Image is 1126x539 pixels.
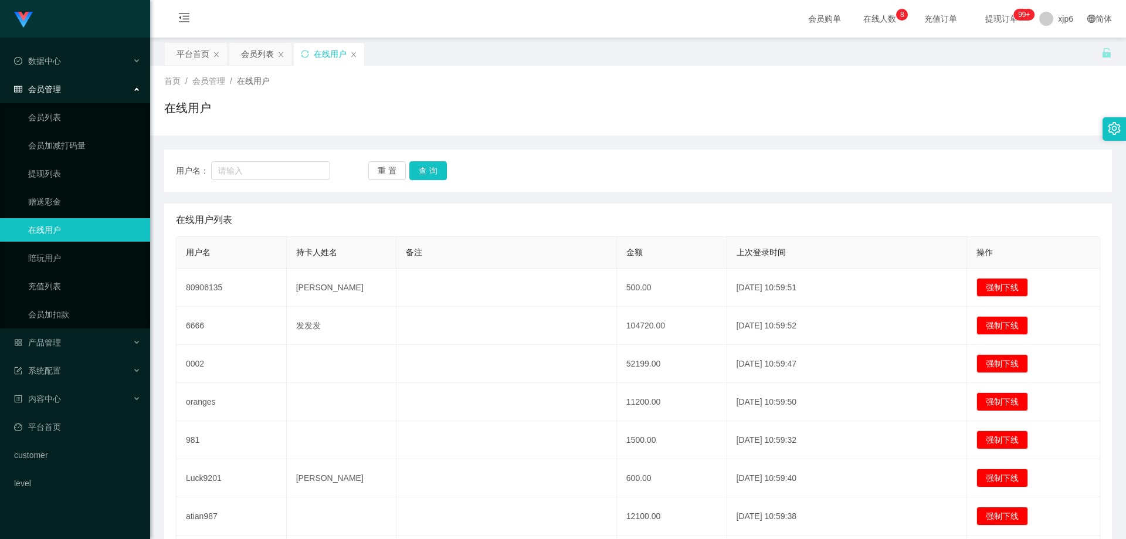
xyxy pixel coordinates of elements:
span: 内容中心 [14,394,61,404]
td: 11200.00 [617,383,727,421]
i: 图标: close [277,51,284,58]
a: customer [14,443,141,467]
td: 52199.00 [617,345,727,383]
i: 图标: menu-fold [164,1,204,38]
a: 赠送彩金 [28,190,141,213]
td: [DATE] 10:59:51 [727,269,968,307]
span: 用户名 [186,248,211,257]
td: [DATE] 10:59:32 [727,421,968,459]
span: 产品管理 [14,338,61,347]
sup: 217 [1013,9,1035,21]
div: 在线用户 [314,43,347,65]
a: 陪玩用户 [28,246,141,270]
td: 104720.00 [617,307,727,345]
a: 会员列表 [28,106,141,129]
button: 强制下线 [976,278,1028,297]
span: 金额 [626,248,643,257]
td: Luck9201 [177,459,287,497]
h1: 在线用户 [164,99,211,117]
span: 首页 [164,76,181,86]
button: 强制下线 [976,507,1028,526]
span: 在线用户列表 [176,213,232,227]
i: 图标: close [350,51,357,58]
span: 数据中心 [14,56,61,66]
i: 图标: check-circle-o [14,57,22,65]
td: 0002 [177,345,287,383]
button: 强制下线 [976,392,1028,411]
button: 强制下线 [976,469,1028,487]
i: 图标: table [14,85,22,93]
i: 图标: global [1087,15,1096,23]
i: 图标: sync [301,50,309,58]
button: 重 置 [368,161,406,180]
td: [PERSON_NAME] [287,269,397,307]
a: 提现列表 [28,162,141,185]
button: 强制下线 [976,430,1028,449]
span: 持卡人姓名 [296,248,337,257]
span: 会员管理 [14,84,61,94]
span: 用户名： [176,165,211,177]
i: 图标: setting [1108,122,1121,135]
div: 平台首页 [177,43,209,65]
span: 会员管理 [192,76,225,86]
a: 会员加减打码量 [28,134,141,157]
i: 图标: close [213,51,220,58]
span: / [185,76,188,86]
td: 600.00 [617,459,727,497]
span: 系统配置 [14,366,61,375]
td: [DATE] 10:59:47 [727,345,968,383]
td: [PERSON_NAME] [287,459,397,497]
span: / [230,76,232,86]
sup: 8 [896,9,908,21]
img: logo.9652507e.png [14,12,33,28]
span: 在线用户 [237,76,270,86]
button: 强制下线 [976,354,1028,373]
td: atian987 [177,497,287,535]
td: [DATE] 10:59:50 [727,383,968,421]
i: 图标: appstore-o [14,338,22,347]
td: 1500.00 [617,421,727,459]
td: [DATE] 10:59:52 [727,307,968,345]
td: 发发发 [287,307,397,345]
a: 充值列表 [28,274,141,298]
div: 会员列表 [241,43,274,65]
td: 12100.00 [617,497,727,535]
td: [DATE] 10:59:40 [727,459,968,497]
a: 会员加扣款 [28,303,141,326]
span: 上次登录时间 [737,248,786,257]
span: 备注 [406,248,422,257]
p: 8 [900,9,904,21]
a: 图标: dashboard平台首页 [14,415,141,439]
td: 6666 [177,307,287,345]
td: [DATE] 10:59:38 [727,497,968,535]
td: oranges [177,383,287,421]
i: 图标: form [14,367,22,375]
input: 请输入 [211,161,330,180]
span: 在线人数 [857,15,902,23]
i: 图标: profile [14,395,22,403]
span: 操作 [976,248,993,257]
td: 500.00 [617,269,727,307]
span: 提现订单 [979,15,1024,23]
td: 80906135 [177,269,287,307]
button: 强制下线 [976,316,1028,335]
a: level [14,472,141,495]
i: 图标: unlock [1101,48,1112,58]
td: 981 [177,421,287,459]
button: 查 询 [409,161,447,180]
span: 充值订单 [918,15,963,23]
a: 在线用户 [28,218,141,242]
